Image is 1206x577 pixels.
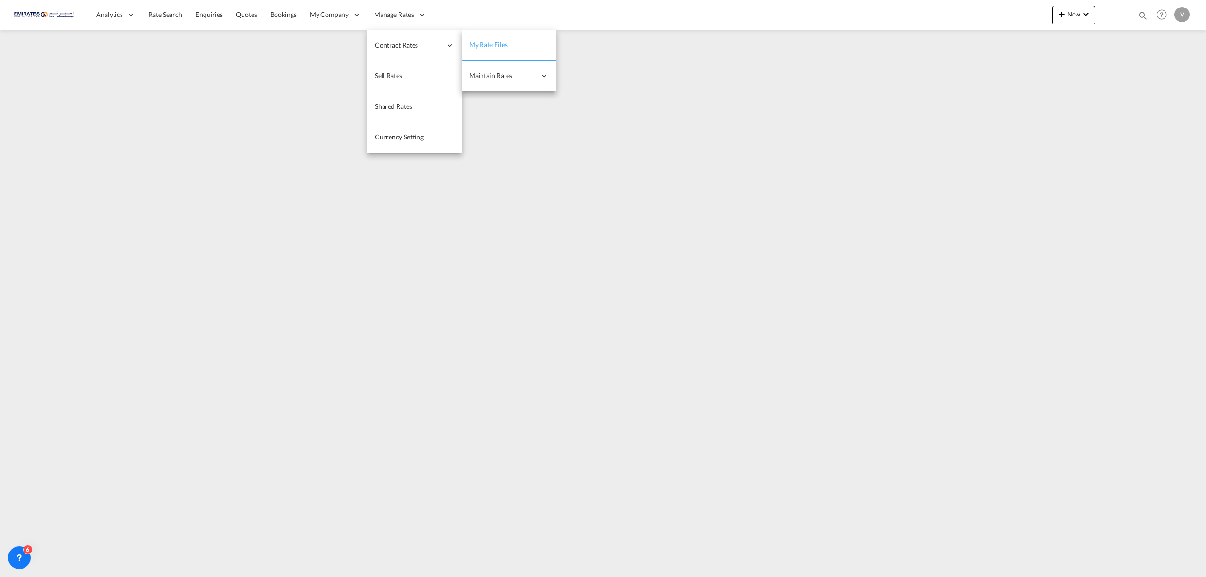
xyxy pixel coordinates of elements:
[462,30,556,61] a: My Rate Files
[270,10,297,18] span: Bookings
[374,10,414,19] span: Manage Rates
[1080,8,1092,20] md-icon: icon-chevron-down
[1174,7,1190,22] div: V
[148,10,182,18] span: Rate Search
[1056,10,1092,18] span: New
[14,4,78,25] img: c67187802a5a11ec94275b5db69a26e6.png
[236,10,257,18] span: Quotes
[367,91,462,122] a: Shared Rates
[96,10,123,19] span: Analytics
[1056,8,1067,20] md-icon: icon-plus 400-fg
[367,30,462,61] div: Contract Rates
[310,10,349,19] span: My Company
[469,41,508,49] span: My Rate Files
[1138,10,1148,21] md-icon: icon-magnify
[1154,7,1170,23] span: Help
[375,41,442,50] span: Contract Rates
[1154,7,1174,24] div: Help
[375,133,424,141] span: Currency Setting
[462,61,556,91] div: Maintain Rates
[367,122,462,153] a: Currency Setting
[375,102,412,110] span: Shared Rates
[367,61,462,91] a: Sell Rates
[196,10,223,18] span: Enquiries
[469,71,536,81] span: Maintain Rates
[1138,10,1148,24] div: icon-magnify
[1052,6,1095,24] button: icon-plus 400-fgNewicon-chevron-down
[375,72,402,80] span: Sell Rates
